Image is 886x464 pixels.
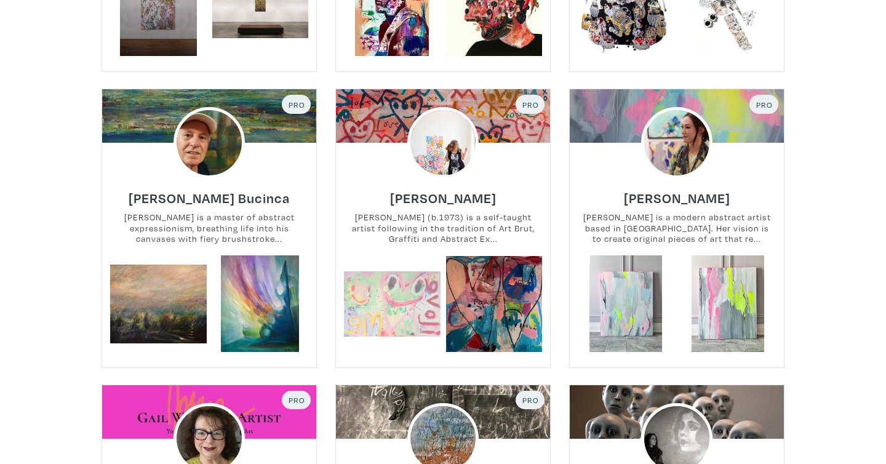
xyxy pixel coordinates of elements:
[390,190,497,206] h6: [PERSON_NAME]
[521,395,539,405] span: Pro
[336,212,550,244] small: [PERSON_NAME] (b.1973) is a self-taught artist following in the tradition of Art Brut, Graffiti a...
[287,395,305,405] span: Pro
[102,212,316,244] small: [PERSON_NAME] is a master of abstract expressionism, breathing life into his canvases with fiery ...
[641,107,712,178] img: phpThumb.php
[174,107,245,178] img: phpThumb.php
[390,186,497,201] a: [PERSON_NAME]
[624,190,730,206] h6: [PERSON_NAME]
[129,190,290,206] h6: [PERSON_NAME] Bucinca
[129,186,290,201] a: [PERSON_NAME] Bucinca
[624,186,730,201] a: [PERSON_NAME]
[755,100,773,110] span: Pro
[521,100,539,110] span: Pro
[287,100,305,110] span: Pro
[407,107,479,178] img: phpThumb.php
[570,212,784,244] small: [PERSON_NAME] is a modern abstract artist based in [GEOGRAPHIC_DATA]. Her vision is to create ori...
